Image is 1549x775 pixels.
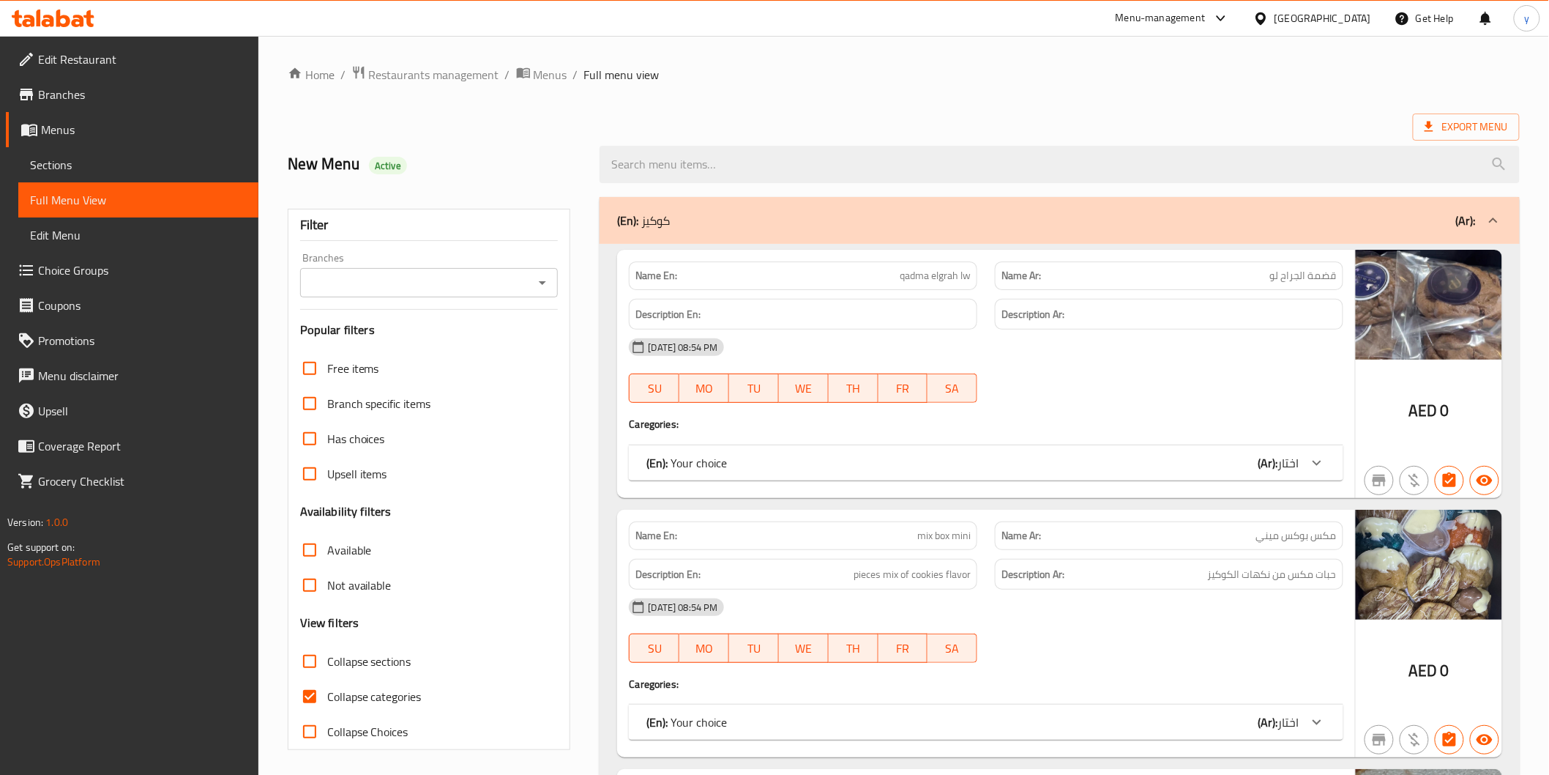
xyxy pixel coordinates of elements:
[1001,566,1064,584] strong: Description Ar:
[18,147,258,182] a: Sections
[1278,711,1299,733] span: اختار
[327,541,372,559] span: Available
[1524,10,1529,26] span: y
[646,713,727,731] p: Your choice
[369,159,407,173] span: Active
[1365,725,1394,754] button: Not branch specific item
[288,66,335,84] a: Home
[6,393,258,429] a: Upsell
[584,66,660,84] span: Full menu view
[785,638,823,659] span: WE
[300,209,559,241] div: Filter
[18,218,258,253] a: Edit Menu
[38,51,247,68] span: Edit Restaurant
[327,465,387,483] span: Upsell items
[927,374,977,403] button: SA
[635,528,677,544] strong: Name En:
[7,552,100,571] a: Support.OpsPlatform
[1356,510,1502,620] img: mmw_638930480696822359
[1274,10,1371,26] div: [GEOGRAPHIC_DATA]
[1256,528,1337,544] span: مكس بوكس ميني
[635,268,677,283] strong: Name En:
[685,378,723,399] span: MO
[1441,656,1449,685] span: 0
[933,378,971,399] span: SA
[351,65,499,84] a: Restaurants management
[1365,466,1394,495] button: Not branch specific item
[38,437,247,455] span: Coverage Report
[1278,452,1299,474] span: اختار
[629,374,679,403] button: SU
[927,634,977,663] button: SA
[629,634,679,663] button: SU
[327,395,431,412] span: Branch specific items
[785,378,823,399] span: WE
[516,65,567,84] a: Menus
[369,157,407,174] div: Active
[917,528,971,544] span: mix box mini
[1208,566,1337,584] span: حبات مكس من نكهات الكوكيز
[327,430,385,448] span: Has choices
[646,711,668,733] b: (En):
[835,638,873,659] span: TH
[300,503,392,520] h3: Availability filters
[6,358,258,393] a: Menu disclaimer
[1435,725,1464,754] button: Has choices
[38,262,247,279] span: Choice Groups
[1001,305,1064,324] strong: Description Ar:
[45,513,68,532] span: 1.0.0
[1356,250,1502,360] img: mmw_638930480641036656
[38,402,247,420] span: Upsell
[617,212,670,229] p: كوكيز
[327,688,422,705] span: Collapse categories
[30,191,247,209] span: Full Menu View
[642,601,723,615] span: [DATE] 08:54 PM
[41,121,247,138] span: Menus
[735,378,773,399] span: TU
[629,445,1343,481] div: (En): Your choice(Ar):اختار
[679,374,729,403] button: MO
[1001,528,1041,544] strong: Name Ar:
[685,638,723,659] span: MO
[635,305,701,324] strong: Description En:
[617,209,638,231] b: (En):
[779,374,829,403] button: WE
[1400,466,1429,495] button: Purchased item
[1470,725,1499,754] button: Available
[878,634,928,663] button: FR
[884,378,922,399] span: FR
[629,417,1343,431] h4: Caregories:
[679,634,729,663] button: MO
[300,615,359,631] h3: View filters
[1400,725,1429,754] button: Purchased item
[900,268,971,283] span: qadma elgrah lw
[735,638,773,659] span: TU
[38,472,247,490] span: Grocery Checklist
[1435,466,1464,495] button: Has choices
[38,297,247,314] span: Coupons
[6,429,258,464] a: Coverage Report
[729,374,779,403] button: TU
[327,723,408,741] span: Collapse Choices
[288,153,583,175] h2: New Menu
[884,638,922,659] span: FR
[1270,268,1337,283] span: قضمة الجراح لو
[629,705,1343,740] div: (En): Your choice(Ar):اختار
[6,288,258,323] a: Coupons
[635,566,701,584] strong: Description En:
[327,653,411,670] span: Collapse sections
[1425,118,1508,136] span: Export Menu
[30,226,247,244] span: Edit Menu
[629,677,1343,691] h4: Caregories:
[18,182,258,218] a: Full Menu View
[1001,268,1041,283] strong: Name Ar:
[6,112,258,147] a: Menus
[6,77,258,112] a: Branches
[1408,656,1437,685] span: AED
[30,156,247,174] span: Sections
[779,634,829,663] button: WE
[635,638,673,659] span: SU
[6,42,258,77] a: Edit Restaurant
[38,367,247,385] span: Menu disclaimer
[646,452,668,474] b: (En):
